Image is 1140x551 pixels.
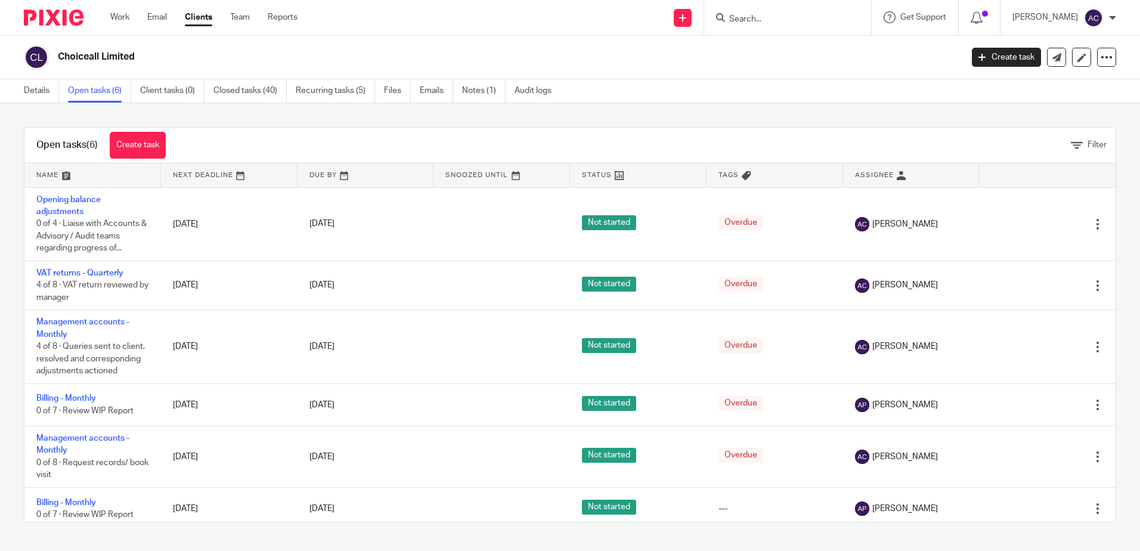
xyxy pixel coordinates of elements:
span: Overdue [718,277,763,292]
td: [DATE] [161,426,298,488]
span: 4 of 8 · Queries sent to client, resolved and corresponding adjustments actioned [36,342,145,375]
a: Notes (1) [462,79,506,103]
div: --- [718,503,831,515]
span: [PERSON_NAME] [872,503,938,515]
span: [DATE] [309,342,334,351]
span: 0 of 4 · Liaise with Accounts & Advisory / Audit teams regarding progress of... [36,219,147,252]
span: [DATE] [309,504,334,513]
a: Management accounts - Monthly [36,434,129,454]
span: (6) [86,140,98,150]
span: Not started [582,448,636,463]
img: svg%3E [855,398,869,412]
a: Emails [420,79,453,103]
td: [DATE] [161,487,298,530]
a: Create task [972,48,1041,67]
span: [PERSON_NAME] [872,218,938,230]
a: Email [147,11,167,23]
a: Audit logs [515,79,560,103]
span: [PERSON_NAME] [872,399,938,411]
a: Management accounts - Monthly [36,318,129,338]
a: Opening balance adjustments [36,196,101,216]
img: svg%3E [855,340,869,354]
span: Overdue [718,215,763,230]
a: Files [384,79,411,103]
img: svg%3E [1084,8,1103,27]
span: Overdue [718,448,763,463]
td: [DATE] [161,383,298,426]
p: [PERSON_NAME] [1012,11,1078,23]
a: Billing - Monthly [36,499,96,507]
span: Tags [718,172,739,178]
img: svg%3E [24,45,49,70]
td: [DATE] [161,261,298,309]
span: 4 of 8 · VAT return reviewed by manager [36,281,148,302]
a: Recurring tasks (5) [296,79,375,103]
a: Billing - Monthly [36,394,96,403]
td: [DATE] [161,310,298,383]
a: Closed tasks (40) [213,79,287,103]
span: Status [582,172,612,178]
a: Client tasks (0) [140,79,205,103]
a: Team [230,11,250,23]
span: Not started [582,396,636,411]
span: 0 of 7 · Review WIP Report [36,407,134,415]
img: svg%3E [855,217,869,231]
img: svg%3E [855,450,869,464]
span: Get Support [900,13,946,21]
span: Overdue [718,396,763,411]
a: Details [24,79,59,103]
span: [DATE] [309,401,334,409]
a: Create task [110,132,166,159]
span: Snoozed Until [445,172,508,178]
img: svg%3E [855,502,869,516]
span: Not started [582,338,636,353]
span: [PERSON_NAME] [872,340,938,352]
a: VAT returns - Quarterly [36,269,123,277]
span: [DATE] [309,453,334,461]
span: Not started [582,215,636,230]
a: Reports [268,11,298,23]
h1: Open tasks [36,139,98,151]
span: 0 of 8 · Request records/ book visit [36,459,148,479]
img: svg%3E [855,278,869,293]
a: Open tasks (6) [68,79,131,103]
a: Clients [185,11,212,23]
span: Filter [1088,141,1107,149]
h2: Choiceall Limited [58,51,775,63]
span: [DATE] [309,281,334,290]
a: Work [110,11,129,23]
input: Search [728,14,835,25]
span: [DATE] [309,220,334,228]
span: [PERSON_NAME] [872,451,938,463]
td: [DATE] [161,187,298,261]
img: Pixie [24,10,83,26]
span: Not started [582,277,636,292]
span: [PERSON_NAME] [872,279,938,291]
span: Not started [582,500,636,515]
span: 0 of 7 · Review WIP Report [36,510,134,519]
span: Overdue [718,338,763,353]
